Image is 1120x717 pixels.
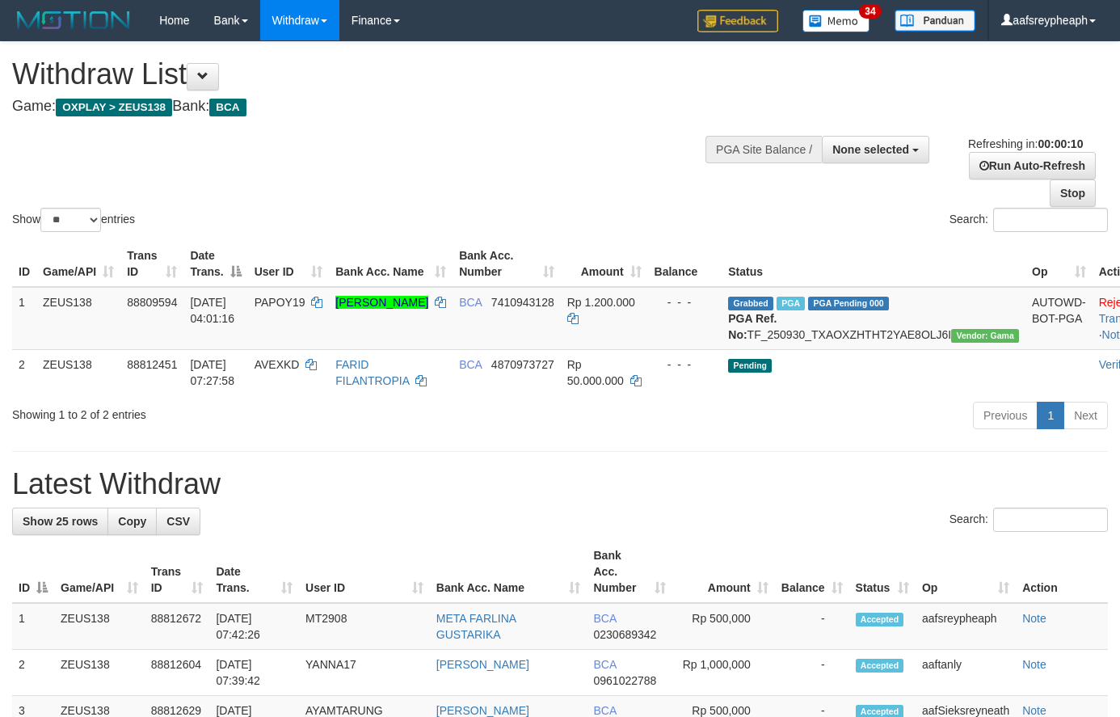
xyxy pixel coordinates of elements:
[54,603,145,650] td: ZEUS138
[1025,241,1093,287] th: Op: activate to sort column ascending
[12,603,54,650] td: 1
[1063,402,1108,429] a: Next
[993,508,1108,532] input: Search:
[430,541,587,603] th: Bank Acc. Name: activate to sort column ascending
[697,10,778,32] img: Feedback.jpg
[895,10,975,32] img: panduan.png
[459,296,482,309] span: BCA
[1025,287,1093,350] td: AUTOWD-BOT-PGA
[299,541,430,603] th: User ID: activate to sort column ascending
[969,152,1096,179] a: Run Auto-Refresh
[916,541,1016,603] th: Op: activate to sort column ascending
[12,650,54,696] td: 2
[1022,612,1046,625] a: Note
[12,208,135,232] label: Show entries
[436,658,529,671] a: [PERSON_NAME]
[775,650,849,696] td: -
[1037,402,1064,429] a: 1
[12,287,36,350] td: 1
[916,650,1016,696] td: aaftanly
[728,297,773,310] span: Grabbed
[808,297,889,310] span: PGA Pending
[567,296,635,309] span: Rp 1.200.000
[1022,658,1046,671] a: Note
[255,296,305,309] span: PAPOY19
[23,515,98,528] span: Show 25 rows
[12,349,36,395] td: 2
[156,508,200,535] a: CSV
[561,241,648,287] th: Amount: activate to sort column ascending
[459,358,482,371] span: BCA
[968,137,1083,150] span: Refreshing in:
[973,402,1038,429] a: Previous
[166,515,190,528] span: CSV
[436,612,516,641] a: META FARLINA GUSTARIKA
[56,99,172,116] span: OXPLAY > ZEUS138
[190,358,234,387] span: [DATE] 07:27:58
[587,541,672,603] th: Bank Acc. Number: activate to sort column ascending
[777,297,805,310] span: Marked by aaftanly
[859,4,881,19] span: 34
[672,650,775,696] td: Rp 1,000,000
[12,508,108,535] a: Show 25 rows
[255,358,300,371] span: AVEXKD
[672,541,775,603] th: Amount: activate to sort column ascending
[949,208,1108,232] label: Search:
[1016,541,1108,603] th: Action
[728,312,777,341] b: PGA Ref. No:
[40,208,101,232] select: Showentries
[1022,704,1046,717] a: Note
[802,10,870,32] img: Button%20Memo.svg
[655,356,716,373] div: - - -
[849,541,916,603] th: Status: activate to sort column ascending
[949,508,1108,532] label: Search:
[822,136,929,163] button: None selected
[12,58,731,91] h1: Withdraw List
[916,603,1016,650] td: aafsreypheaph
[54,650,145,696] td: ZEUS138
[120,241,183,287] th: Trans ID: activate to sort column ascending
[127,358,177,371] span: 88812451
[491,296,554,309] span: Copy 7410943128 to clipboard
[54,541,145,603] th: Game/API: activate to sort column ascending
[1038,137,1083,150] strong: 00:00:10
[593,628,656,641] span: Copy 0230689342 to clipboard
[491,358,554,371] span: Copy 4870973727 to clipboard
[335,358,409,387] a: FARID FILANTROPIA
[951,329,1019,343] span: Vendor URL: https://trx31.1velocity.biz
[728,359,772,373] span: Pending
[593,658,616,671] span: BCA
[190,296,234,325] span: [DATE] 04:01:16
[335,296,428,309] a: [PERSON_NAME]
[36,287,120,350] td: ZEUS138
[593,704,616,717] span: BCA
[36,241,120,287] th: Game/API: activate to sort column ascending
[209,99,246,116] span: BCA
[856,613,904,626] span: Accepted
[145,541,210,603] th: Trans ID: activate to sort column ascending
[672,603,775,650] td: Rp 500,000
[832,143,909,156] span: None selected
[453,241,561,287] th: Bank Acc. Number: activate to sort column ascending
[722,241,1025,287] th: Status
[209,541,299,603] th: Date Trans.: activate to sort column ascending
[12,541,54,603] th: ID: activate to sort column descending
[705,136,822,163] div: PGA Site Balance /
[183,241,247,287] th: Date Trans.: activate to sort column descending
[593,674,656,687] span: Copy 0961022788 to clipboard
[12,400,455,423] div: Showing 1 to 2 of 2 entries
[775,603,849,650] td: -
[209,603,299,650] td: [DATE] 07:42:26
[12,241,36,287] th: ID
[648,241,722,287] th: Balance
[36,349,120,395] td: ZEUS138
[1050,179,1096,207] a: Stop
[12,99,731,115] h4: Game: Bank:
[248,241,330,287] th: User ID: activate to sort column ascending
[299,603,430,650] td: MT2908
[12,8,135,32] img: MOTION_logo.png
[145,603,210,650] td: 88812672
[118,515,146,528] span: Copy
[775,541,849,603] th: Balance: activate to sort column ascending
[655,294,716,310] div: - - -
